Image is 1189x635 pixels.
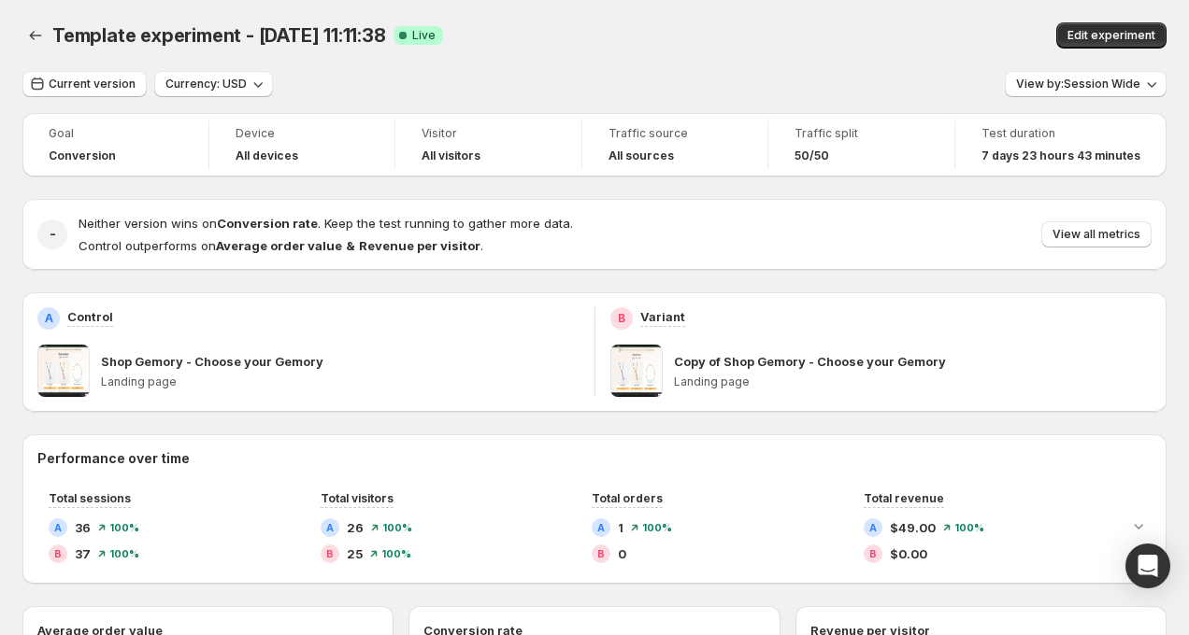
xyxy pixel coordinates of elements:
span: Conversion [49,148,116,163]
div: Open Intercom Messenger [1125,543,1170,588]
span: Control outperforms on . [79,238,483,253]
span: Edit experiment [1067,28,1155,43]
span: Traffic source [609,126,742,141]
h2: B [597,548,605,559]
a: GoalConversion [49,124,182,165]
button: Edit experiment [1056,22,1167,49]
h4: All sources [609,148,674,163]
span: View by: Session Wide [1016,77,1140,92]
p: Landing page [674,374,1153,389]
span: Total visitors [321,491,394,505]
strong: Revenue per visitor [359,238,480,253]
span: Currency: USD [165,77,247,92]
strong: Conversion rate [217,216,318,231]
button: Back [22,22,49,49]
span: 36 [75,518,91,537]
span: 25 [347,544,363,563]
span: Visitor [422,126,555,141]
a: DeviceAll devices [236,124,369,165]
span: Traffic split [795,126,928,141]
span: Goal [49,126,182,141]
span: Neither version wins on . Keep the test running to gather more data. [79,216,573,231]
span: 50/50 [795,148,829,163]
button: Currency: USD [154,71,273,97]
p: Shop Gemory - Choose your Gemory [101,352,323,371]
h2: Performance over time [37,449,1152,468]
span: 37 [75,544,91,563]
span: 100 % [642,522,672,533]
span: 1 [618,518,623,537]
span: 7 days 23 hours 43 minutes [981,148,1140,163]
button: Expand chart [1125,513,1152,539]
h2: B [326,548,334,559]
h2: A [869,522,877,533]
span: Template experiment - [DATE] 11:11:38 [52,24,386,47]
span: View all metrics [1053,227,1140,242]
span: Total orders [592,491,663,505]
button: View by:Session Wide [1005,71,1167,97]
h2: B [618,311,625,326]
h4: All visitors [422,148,480,163]
span: Total revenue [864,491,944,505]
span: 100 % [109,548,139,559]
img: Shop Gemory - Choose your Gemory [37,345,90,397]
span: $49.00 [890,518,936,537]
h2: A [597,522,605,533]
a: Traffic sourceAll sources [609,124,742,165]
span: 0 [618,544,626,563]
span: 100 % [382,522,412,533]
p: Copy of Shop Gemory - Choose your Gemory [674,352,946,371]
a: VisitorAll visitors [422,124,555,165]
span: Device [236,126,369,141]
h2: A [45,311,53,326]
span: 100 % [109,522,139,533]
span: Total sessions [49,491,131,505]
span: 100 % [381,548,411,559]
p: Variant [640,307,685,326]
h2: B [869,548,877,559]
p: Control [67,307,113,326]
h2: - [50,225,56,244]
span: Test duration [981,126,1140,141]
strong: Average order value [216,238,342,253]
button: View all metrics [1041,221,1152,247]
h2: B [54,548,62,559]
span: $0.00 [890,544,927,563]
a: Test duration7 days 23 hours 43 minutes [981,124,1140,165]
span: Current version [49,77,136,92]
a: Traffic split50/50 [795,124,928,165]
h2: A [54,522,62,533]
img: Copy of Shop Gemory - Choose your Gemory [610,345,663,397]
span: 26 [347,518,364,537]
strong: & [346,238,355,253]
span: 100 % [954,522,984,533]
button: Current version [22,71,147,97]
p: Landing page [101,374,580,389]
span: Live [412,28,436,43]
h4: All devices [236,148,298,163]
h2: A [326,522,334,533]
